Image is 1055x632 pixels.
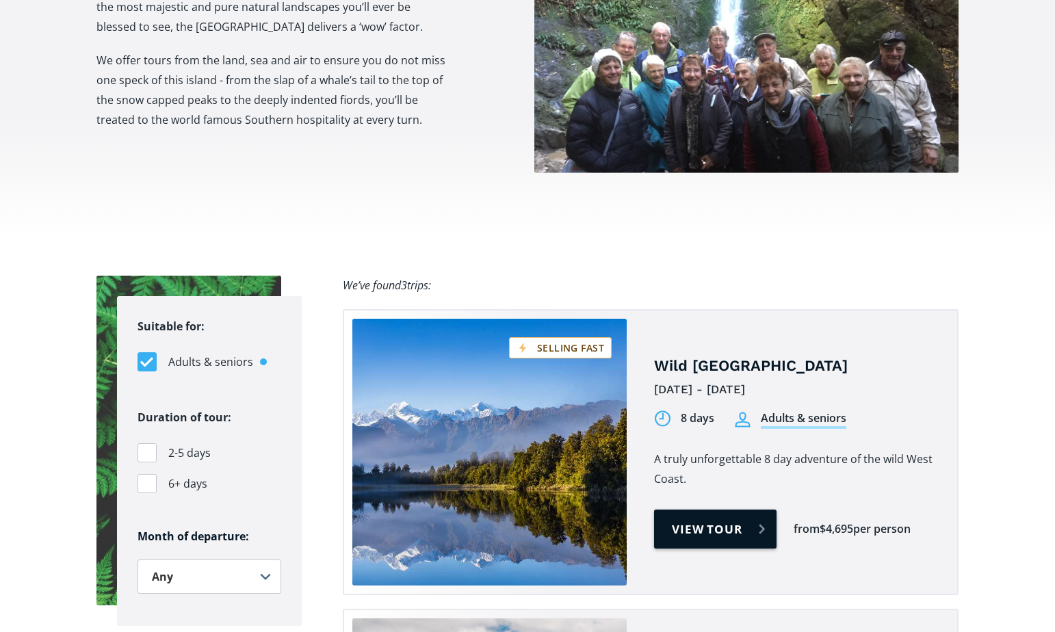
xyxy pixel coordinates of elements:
div: per person [853,521,911,537]
form: Filters [117,296,302,626]
div: [DATE] - [DATE] [654,379,937,400]
h4: Wild [GEOGRAPHIC_DATA] [654,356,937,376]
span: 6+ days [168,475,207,493]
div: from [794,521,820,537]
div: 8 [681,410,687,426]
p: We offer tours from the land, sea and air to ensure you do not miss one speck of this island - fr... [96,51,447,130]
div: days [690,410,714,426]
legend: Suitable for: [138,317,205,337]
legend: Duration of tour: [138,408,231,427]
span: 3 [401,278,407,293]
h6: Month of departure: [138,529,281,544]
span: 2-5 days [168,444,211,462]
div: Adults & seniors [761,410,846,429]
a: View tour [654,510,777,549]
div: $4,695 [820,521,853,537]
p: A truly unforgettable 8 day adventure of the wild West Coast. [654,449,937,489]
span: Adults & seniors [168,353,253,371]
div: We’ve found trips: [343,276,431,295]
